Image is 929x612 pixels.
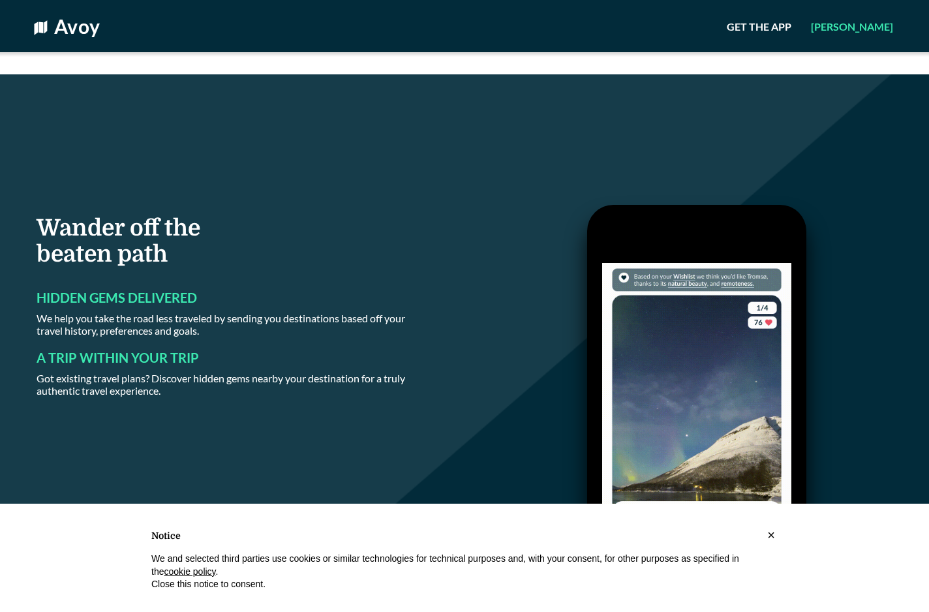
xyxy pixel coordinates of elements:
[37,372,405,397] span: Got existing travel plans? Discover hidden gems nearby your destination for a truly authentic tra...
[37,215,428,267] h3: Wander off the beaten path
[37,290,197,305] span: HIDDEN GEMS DELIVERED
[54,14,100,38] a: Avoy
[151,578,757,591] p: Close this notice to consent.
[761,525,782,545] button: Close this notice
[164,566,215,577] a: cookie policy
[151,530,757,543] h2: Notice
[151,553,757,578] p: We and selected third parties use cookies or similar technologies for technical purposes and, wit...
[37,312,405,337] span: We help you take the road less traveled by sending you destinations based off your travel history...
[33,20,49,36] img: square-logo-100-white.0d111d7af839abe68fd5efc543d01054.svg
[811,20,893,33] span: [PERSON_NAME]
[767,528,775,542] span: ×
[37,350,199,365] span: A TRIP WITHIN YOUR TRIP
[727,20,791,33] span: Get the App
